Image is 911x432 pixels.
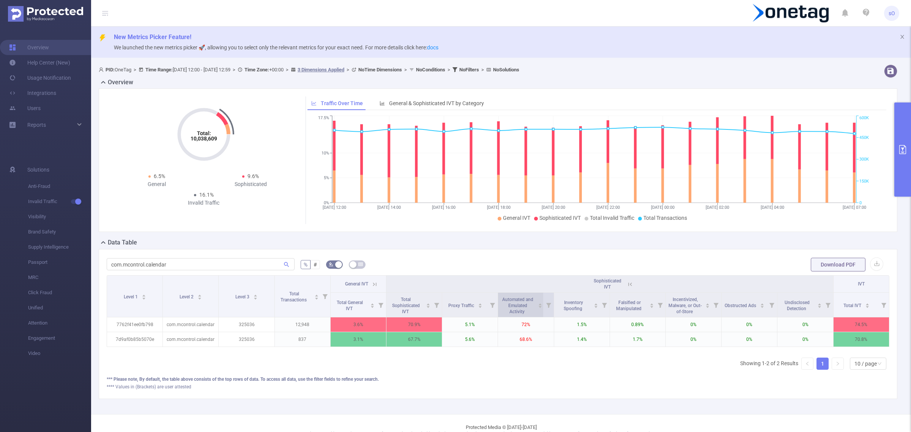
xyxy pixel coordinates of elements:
span: 9.6% [247,173,259,179]
p: 3.6% [331,317,386,332]
img: Protected Media [8,6,83,22]
b: Time Range: [145,67,173,73]
tspan: [DATE] 18:00 [487,205,510,210]
tspan: 17.5% [318,116,329,121]
i: icon: caret-up [197,293,202,296]
span: > [402,67,409,73]
a: docs [427,44,438,50]
div: Sort [478,302,482,307]
div: Sort [197,293,202,298]
i: Filter menu [431,293,442,317]
p: 1.4% [554,332,610,347]
i: icon: caret-down [650,305,654,307]
i: icon: caret-up [253,293,257,296]
button: Download PDF [811,258,865,271]
span: Sophisticated IVT [539,215,581,221]
i: icon: caret-down [865,305,869,307]
i: icon: caret-down [478,305,482,307]
a: Integrations [9,85,56,101]
p: com.mcontrol.calendar [163,317,218,332]
a: 1 [817,358,828,369]
tspan: 10,038,609 [191,136,217,142]
tspan: 0% [324,200,329,205]
tspan: 600K [859,116,869,121]
i: icon: table [358,262,363,266]
p: 70.8% [834,332,889,347]
span: Anti-Fraud [28,179,91,194]
span: Solutions [27,162,49,177]
span: Undisclosed Detection [785,300,810,311]
div: Sort [370,302,375,307]
div: Sort [817,302,822,307]
b: No Time Dimensions [358,67,402,73]
i: icon: close [900,34,905,39]
i: Filter menu [711,293,721,317]
span: Total Sophisticated IVT [392,297,420,314]
div: Sort [253,293,258,298]
i: icon: down [877,361,882,367]
span: Level 1 [124,294,139,300]
span: OneTag [DATE] 12:00 - [DATE] 12:59 +00:00 [99,67,519,73]
span: 16.1% [199,192,214,198]
b: PID: [106,67,115,73]
i: icon: caret-down [538,305,542,307]
i: Filter menu [599,293,610,317]
p: 0% [722,317,777,332]
span: Attention [28,315,91,331]
i: icon: caret-up [142,293,146,296]
a: Usage Notification [9,70,71,85]
div: 10 / page [854,358,877,369]
p: 5.1% [442,317,498,332]
li: Previous Page [801,358,813,370]
div: Invalid Traffic [157,199,251,207]
span: Brand Safety [28,224,91,240]
i: icon: caret-down [314,296,318,299]
i: Filter menu [878,293,889,317]
i: icon: caret-up [706,302,710,304]
i: icon: left [805,361,810,366]
span: MRC [28,270,91,285]
li: Showing 1-2 of 2 Results [740,358,798,370]
p: 0% [666,332,721,347]
p: 12,948 [275,317,330,332]
tspan: [DATE] 16:00 [432,205,455,210]
div: Sort [649,302,654,307]
span: Passport [28,255,91,270]
a: Overview [9,40,49,55]
div: Sort [760,302,764,307]
div: Sort [538,302,542,307]
b: No Solutions [493,67,519,73]
span: Engagement [28,331,91,346]
i: icon: caret-up [594,302,598,304]
p: 1.7% [610,332,665,347]
i: icon: caret-up [370,302,375,304]
span: > [230,67,238,73]
i: icon: caret-up [478,302,482,304]
i: icon: caret-down [706,305,710,307]
p: 325036 [219,317,274,332]
i: icon: caret-up [760,302,764,304]
i: icon: caret-down [594,305,598,307]
p: 0% [666,317,721,332]
i: icon: caret-up [865,302,869,304]
span: Traffic Over Time [321,100,363,106]
span: Level 2 [180,294,195,300]
li: Next Page [832,358,844,370]
p: 68.6% [498,332,553,347]
i: icon: right [835,361,840,366]
p: 325036 [219,332,274,347]
i: icon: caret-down [817,305,821,307]
tspan: [DATE] 00:00 [651,205,675,210]
div: Sort [594,302,598,307]
p: 5.6% [442,332,498,347]
p: 3.1% [331,332,386,347]
p: 0% [777,317,833,332]
span: Total Invalid Traffic [590,215,634,221]
i: icon: caret-down [426,305,430,307]
span: Inventory Spoofing [564,300,583,311]
tspan: 10% [322,151,329,156]
p: com.mcontrol.calendar [163,332,218,347]
p: 0.89% [610,317,665,332]
div: Sort [865,302,870,307]
span: Unified [28,300,91,315]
